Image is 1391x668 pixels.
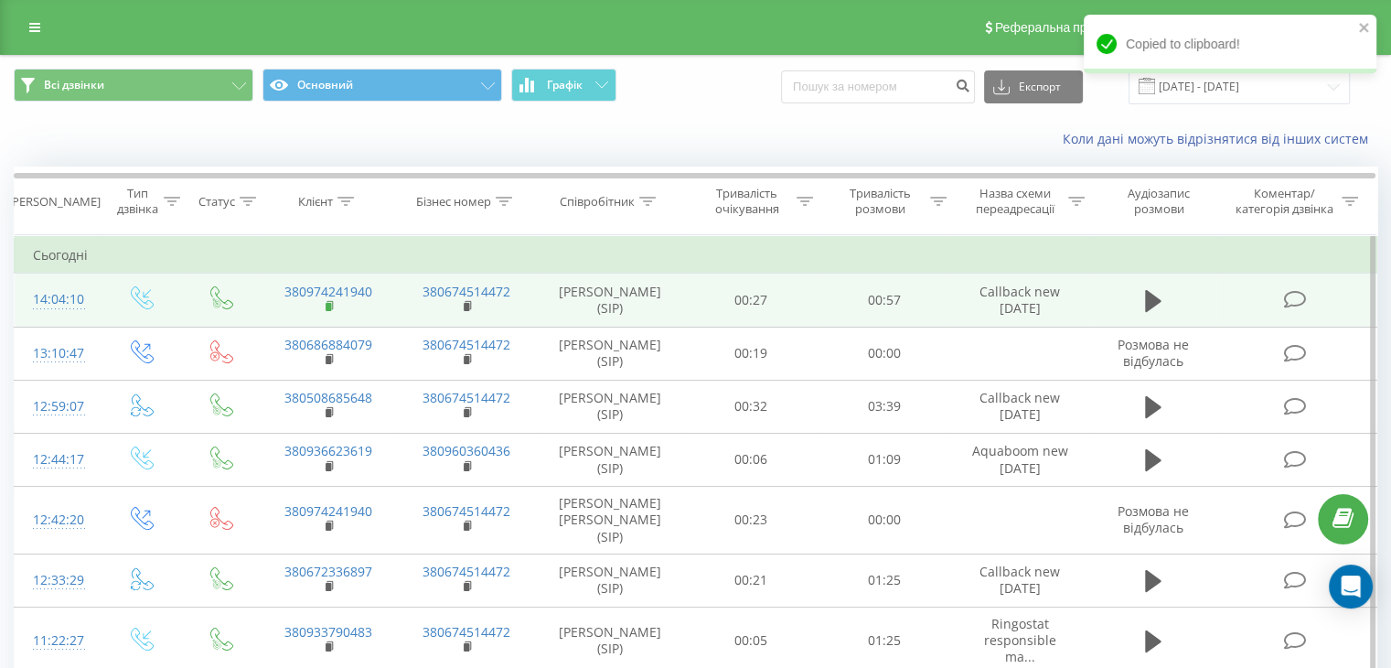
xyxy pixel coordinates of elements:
[14,69,253,102] button: Всі дзвінки
[536,327,685,380] td: [PERSON_NAME] (SIP)
[423,563,510,580] a: 380674514472
[818,433,950,486] td: 01:09
[834,186,926,217] div: Тривалість розмови
[416,194,491,210] div: Бізнес номер
[33,282,81,318] div: 14:04:10
[423,502,510,520] a: 380674514472
[298,194,333,210] div: Клієнт
[1230,186,1337,217] div: Коментар/категорія дзвінка
[685,554,818,607] td: 00:21
[1329,565,1373,609] div: Open Intercom Messenger
[198,194,235,210] div: Статус
[1118,336,1189,370] span: Розмова не відбулась
[8,194,101,210] div: [PERSON_NAME]
[950,274,1088,327] td: Callback new [DATE]
[685,433,818,486] td: 00:06
[781,70,975,103] input: Пошук за номером
[284,389,372,406] a: 380508685648
[968,186,1064,217] div: Назва схеми переадресації
[423,389,510,406] a: 380674514472
[995,20,1129,35] span: Реферальна програма
[685,380,818,433] td: 00:32
[818,554,950,607] td: 01:25
[33,389,81,425] div: 12:59:07
[818,274,950,327] td: 00:57
[284,563,372,580] a: 380672336897
[685,274,818,327] td: 00:27
[423,283,510,300] a: 380674514472
[1118,502,1189,536] span: Розмова не відбулась
[15,237,1377,274] td: Сьогодні
[950,554,1088,607] td: Callback new [DATE]
[984,615,1056,665] span: Ringostat responsible ma...
[547,79,583,92] span: Графік
[1106,186,1213,217] div: Аудіозапис розмови
[284,623,372,641] a: 380933790483
[33,442,81,478] div: 12:44:17
[685,487,818,555] td: 00:23
[984,70,1083,103] button: Експорт
[818,327,950,380] td: 00:00
[701,186,793,217] div: Тривалість очікування
[423,623,510,641] a: 380674514472
[950,433,1088,486] td: Aquaboom new [DATE]
[1084,15,1376,73] div: Copied to clipboard!
[560,194,635,210] div: Співробітник
[423,442,510,459] a: 380960360436
[536,433,685,486] td: [PERSON_NAME] (SIP)
[33,563,81,598] div: 12:33:29
[536,487,685,555] td: [PERSON_NAME] [PERSON_NAME] (SIP)
[33,502,81,538] div: 12:42:20
[818,487,950,555] td: 00:00
[44,78,104,92] span: Всі дзвінки
[284,283,372,300] a: 380974241940
[1358,20,1371,38] button: close
[536,554,685,607] td: [PERSON_NAME] (SIP)
[685,327,818,380] td: 00:19
[536,380,685,433] td: [PERSON_NAME] (SIP)
[284,442,372,459] a: 380936623619
[115,186,158,217] div: Тип дзвінка
[33,336,81,372] div: 13:10:47
[950,380,1088,433] td: Callback new [DATE]
[33,623,81,659] div: 11:22:27
[262,69,502,102] button: Основний
[1063,130,1377,147] a: Коли дані можуть відрізнятися вiд інших систем
[536,274,685,327] td: [PERSON_NAME] (SIP)
[284,502,372,520] a: 380974241940
[423,336,510,353] a: 380674514472
[284,336,372,353] a: 380686884079
[511,69,616,102] button: Графік
[818,380,950,433] td: 03:39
